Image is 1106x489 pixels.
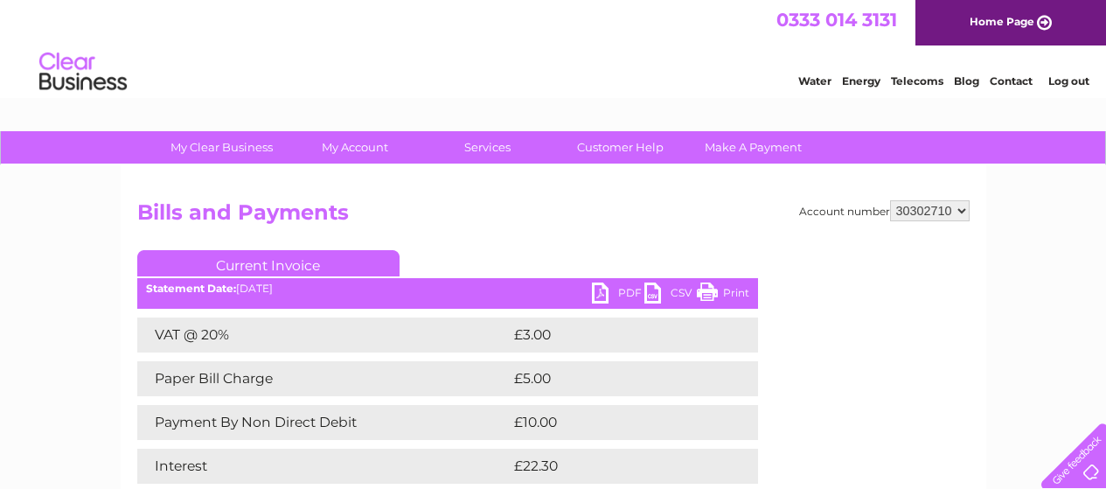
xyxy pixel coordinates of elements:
[282,131,427,164] a: My Account
[137,361,510,396] td: Paper Bill Charge
[415,131,560,164] a: Services
[137,449,510,484] td: Interest
[548,131,692,164] a: Customer Help
[891,74,943,87] a: Telecoms
[146,282,236,295] b: Statement Date:
[510,405,722,440] td: £10.00
[799,200,970,221] div: Account number
[141,10,967,85] div: Clear Business is a trading name of Verastar Limited (registered in [GEOGRAPHIC_DATA] No. 3667643...
[137,405,510,440] td: Payment By Non Direct Debit
[510,449,722,484] td: £22.30
[510,318,718,353] td: £3.00
[681,131,825,164] a: Make A Payment
[137,318,510,353] td: VAT @ 20%
[150,131,294,164] a: My Clear Business
[842,74,880,87] a: Energy
[510,361,718,396] td: £5.00
[644,283,697,308] a: CSV
[798,74,831,87] a: Water
[776,9,897,31] a: 0333 014 3131
[137,283,758,295] div: [DATE]
[137,250,400,276] a: Current Invoice
[1048,74,1089,87] a: Log out
[990,74,1033,87] a: Contact
[137,200,970,234] h2: Bills and Payments
[38,45,128,99] img: logo.png
[954,74,979,87] a: Blog
[592,283,644,308] a: PDF
[697,283,749,308] a: Print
